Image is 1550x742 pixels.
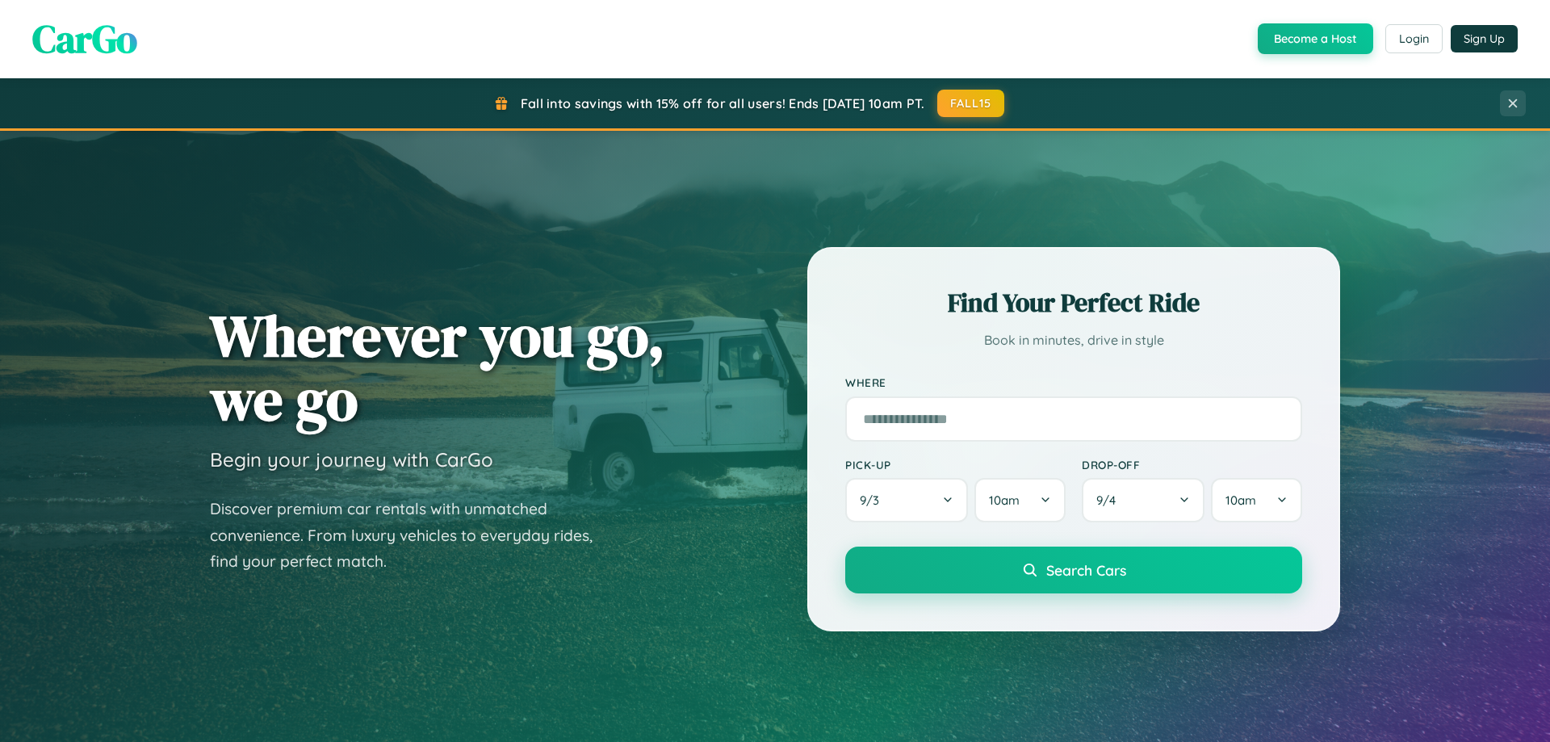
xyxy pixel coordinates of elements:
[32,12,137,65] span: CarGo
[521,95,925,111] span: Fall into savings with 15% off for all users! Ends [DATE] 10am PT.
[1046,561,1126,579] span: Search Cars
[1096,493,1124,508] span: 9 / 4
[860,493,887,508] span: 9 / 3
[210,447,493,472] h3: Begin your journey with CarGo
[1082,458,1302,472] label: Drop-off
[210,304,665,431] h1: Wherever you go, we go
[1451,25,1518,52] button: Sign Up
[974,478,1066,522] button: 10am
[845,458,1066,472] label: Pick-up
[845,478,968,522] button: 9/3
[845,547,1302,593] button: Search Cars
[989,493,1020,508] span: 10am
[1258,23,1373,54] button: Become a Host
[845,329,1302,352] p: Book in minutes, drive in style
[1211,478,1302,522] button: 10am
[210,496,614,575] p: Discover premium car rentals with unmatched convenience. From luxury vehicles to everyday rides, ...
[845,285,1302,321] h2: Find Your Perfect Ride
[937,90,1005,117] button: FALL15
[1385,24,1443,53] button: Login
[1225,493,1256,508] span: 10am
[1082,478,1204,522] button: 9/4
[845,376,1302,390] label: Where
